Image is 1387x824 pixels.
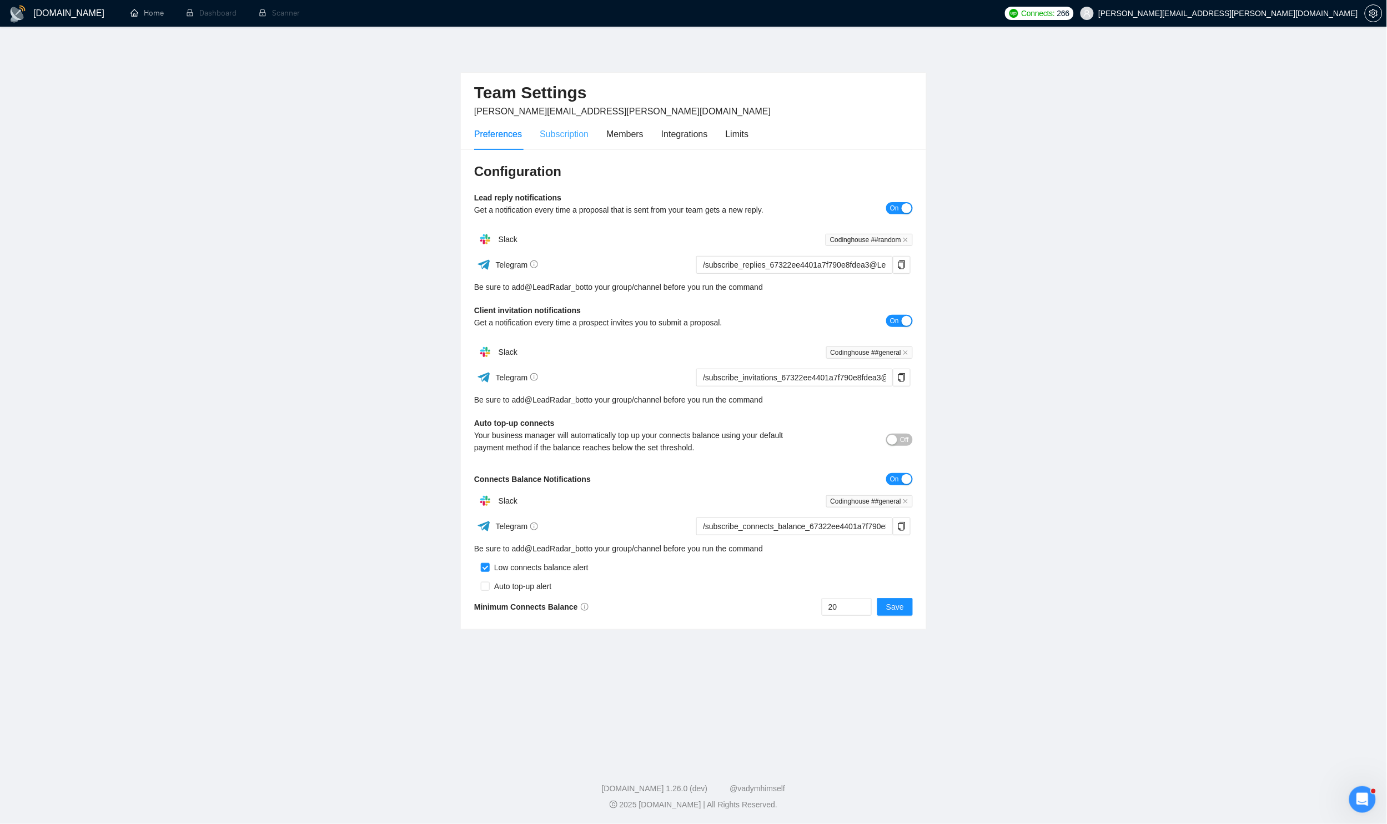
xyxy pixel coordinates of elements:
span: Connects: [1022,7,1055,19]
div: Integrations [661,127,708,141]
span: Codinghouse ##general [826,495,913,508]
span: Telegram [496,260,539,269]
span: 266 [1057,7,1069,19]
span: copyright [610,801,617,808]
span: Off [900,434,909,446]
span: info-circle [530,522,538,530]
h2: Team Settings [474,82,913,104]
div: Be sure to add to your group/channel before you run the command [474,394,913,406]
b: Minimum Connects Balance [474,602,589,611]
button: setting [1365,4,1383,22]
div: Subscription [540,127,589,141]
span: On [890,315,899,327]
img: hpQkSZIkSZIkSZIkSZIkSZIkSZIkSZIkSZIkSZIkSZIkSZIkSZIkSZIkSZIkSZIkSZIkSZIkSZIkSZIkSZIkSZIkSZIkSZIkS... [474,341,496,363]
a: @LeadRadar_bot [525,542,586,555]
b: Connects Balance Notifications [474,475,591,484]
span: setting [1365,9,1382,18]
span: Codinghouse ##random [826,234,913,246]
a: @LeadRadar_bot [525,394,586,406]
img: ww3wtPAAAAAElFTkSuQmCC [477,258,491,272]
iframe: Intercom live chat [1349,786,1376,813]
a: homeHome [130,8,164,18]
img: hpQkSZIkSZIkSZIkSZIkSZIkSZIkSZIkSZIkSZIkSZIkSZIkSZIkSZIkSZIkSZIkSZIkSZIkSZIkSZIkSZIkSZIkSZIkSZIkS... [474,228,496,250]
img: ww3wtPAAAAAElFTkSuQmCC [477,519,491,533]
span: Slack [499,235,517,244]
span: Slack [499,348,517,356]
span: Telegram [496,373,539,382]
span: On [890,473,899,485]
button: copy [893,369,911,386]
a: setting [1365,9,1383,18]
span: info-circle [581,603,589,611]
span: On [890,202,899,214]
img: logo [9,5,27,23]
div: Members [606,127,644,141]
span: close [903,237,908,243]
b: Lead reply notifications [474,193,561,202]
h3: Configuration [474,163,913,180]
img: hpQkSZIkSZIkSZIkSZIkSZIkSZIkSZIkSZIkSZIkSZIkSZIkSZIkSZIkSZIkSZIkSZIkSZIkSZIkSZIkSZIkSZIkSZIkSZIkS... [474,490,496,512]
span: Telegram [496,522,539,531]
div: 2025 [DOMAIN_NAME] | All Rights Reserved. [9,799,1378,811]
span: user [1083,9,1091,17]
span: copy [893,260,910,269]
a: @LeadRadar_bot [525,281,586,293]
span: Codinghouse ##general [826,346,913,359]
a: [DOMAIN_NAME] 1.26.0 (dev) [602,784,708,793]
b: Client invitation notifications [474,306,581,315]
span: close [903,499,908,504]
div: Get a notification every time a proposal that is sent from your team gets a new reply. [474,204,803,216]
span: info-circle [530,373,538,381]
img: upwork-logo.png [1009,9,1018,18]
div: Be sure to add to your group/channel before you run the command [474,281,913,293]
div: Preferences [474,127,522,141]
span: close [903,350,908,355]
div: Auto top-up alert [490,580,552,592]
img: ww3wtPAAAAAElFTkSuQmCC [477,370,491,384]
div: Be sure to add to your group/channel before you run the command [474,542,913,555]
span: info-circle [530,260,538,268]
button: Save [877,598,913,616]
button: copy [893,517,911,535]
div: Your business manager will automatically top up your connects balance using your default payment ... [474,429,803,454]
div: Limits [726,127,749,141]
div: Low connects balance alert [490,561,589,574]
div: Get a notification every time a prospect invites you to submit a proposal. [474,316,803,329]
a: @vadymhimself [730,784,785,793]
span: copy [893,522,910,531]
span: [PERSON_NAME][EMAIL_ADDRESS][PERSON_NAME][DOMAIN_NAME] [474,107,771,116]
button: copy [893,256,911,274]
span: copy [893,373,910,382]
span: Slack [499,496,517,505]
span: Save [886,601,904,613]
b: Auto top-up connects [474,419,555,428]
